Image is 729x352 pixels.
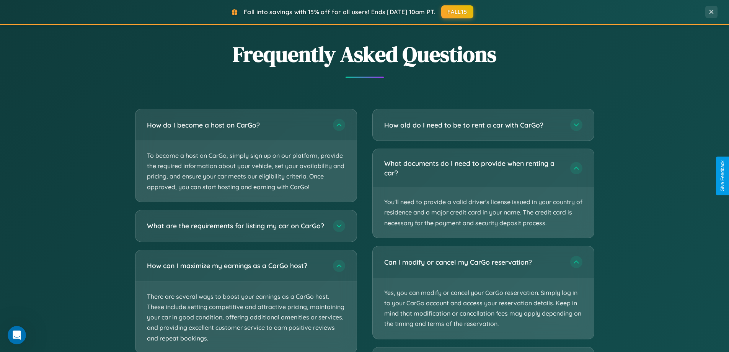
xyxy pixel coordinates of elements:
p: To become a host on CarGo, simply sign up on our platform, provide the required information about... [135,141,357,202]
h2: Frequently Asked Questions [135,39,594,69]
h3: How can I maximize my earnings as a CarGo host? [147,261,325,270]
h3: Can I modify or cancel my CarGo reservation? [384,257,563,267]
button: FALL15 [441,5,473,18]
div: Give Feedback [720,160,725,192]
p: Yes, you can modify or cancel your CarGo reservation. Simply log in to your CarGo account and acc... [373,278,594,339]
iframe: Intercom live chat [8,326,26,344]
h3: How old do I need to be to rent a car with CarGo? [384,120,563,130]
h3: What documents do I need to provide when renting a car? [384,159,563,177]
h3: What are the requirements for listing my car on CarGo? [147,221,325,231]
p: You'll need to provide a valid driver's license issued in your country of residence and a major c... [373,187,594,238]
span: Fall into savings with 15% off for all users! Ends [DATE] 10am PT. [244,8,435,16]
h3: How do I become a host on CarGo? [147,120,325,130]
